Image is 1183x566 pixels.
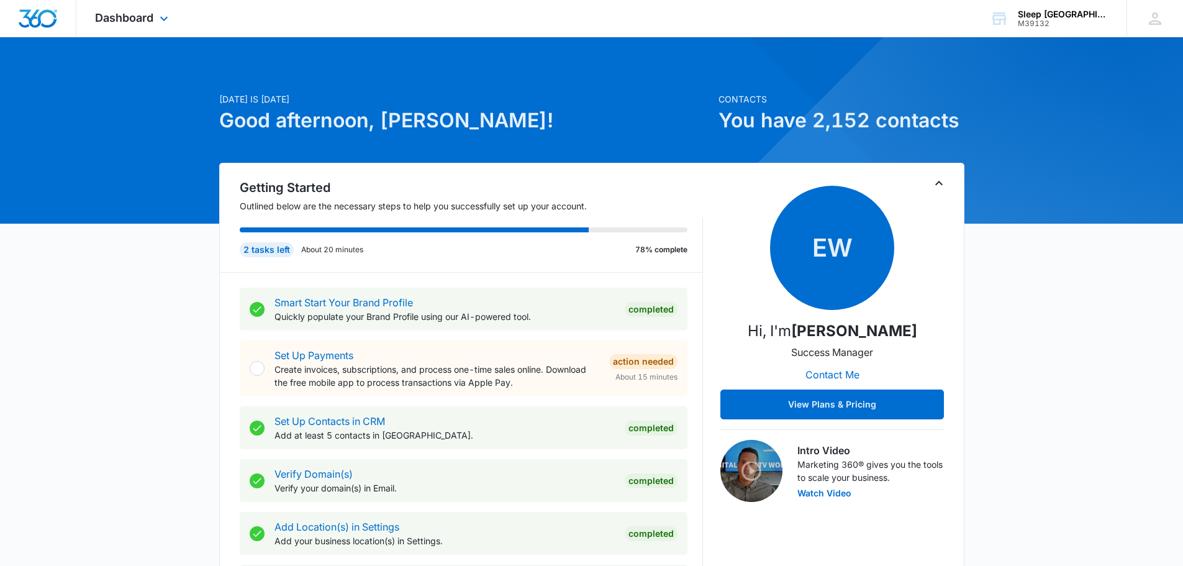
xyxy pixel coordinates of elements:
p: Hi, I'm [747,320,917,342]
img: Intro Video [720,440,782,502]
p: Verify your domain(s) in Email. [274,482,615,495]
div: account name [1018,9,1108,19]
p: Add at least 5 contacts in [GEOGRAPHIC_DATA]. [274,429,615,442]
p: 78% complete [635,244,687,255]
h2: Getting Started [240,178,703,197]
div: 2 tasks left [240,242,294,257]
p: [DATE] is [DATE] [219,93,711,106]
div: Completed [625,302,678,317]
div: Completed [625,526,678,541]
strong: [PERSON_NAME] [791,322,917,340]
a: Add Location(s) in Settings [274,521,399,533]
h1: Good afternoon, [PERSON_NAME]! [219,106,711,135]
a: Smart Start Your Brand Profile [274,296,413,309]
div: Completed [625,473,678,488]
p: Marketing 360® gives you the tools to scale your business. [797,458,944,484]
p: Add your business location(s) in Settings. [274,534,615,547]
span: About 15 minutes [615,372,678,383]
button: View Plans & Pricing [720,390,944,419]
span: Dashboard [95,11,153,24]
p: Success Manager [791,345,873,360]
p: Quickly populate your Brand Profile using our AI-powered tool. [274,310,615,323]
button: Watch Video [797,489,851,498]
button: Contact Me [792,360,871,390]
p: About 20 minutes [301,244,363,255]
p: Outlined below are the necessary steps to help you successfully set up your account. [240,199,703,212]
h3: Intro Video [797,443,944,458]
button: Toggle Collapse [931,176,946,191]
span: EW [770,186,894,310]
p: Contacts [718,93,964,106]
h1: You have 2,152 contacts [718,106,964,135]
a: Verify Domain(s) [274,468,353,480]
p: Create invoices, subscriptions, and process one-time sales online. Download the free mobile app t... [274,363,599,389]
a: Set Up Payments [274,349,353,362]
div: account id [1018,19,1108,28]
a: Set Up Contacts in CRM [274,415,385,427]
div: Action Needed [609,354,678,369]
div: Completed [625,421,678,436]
